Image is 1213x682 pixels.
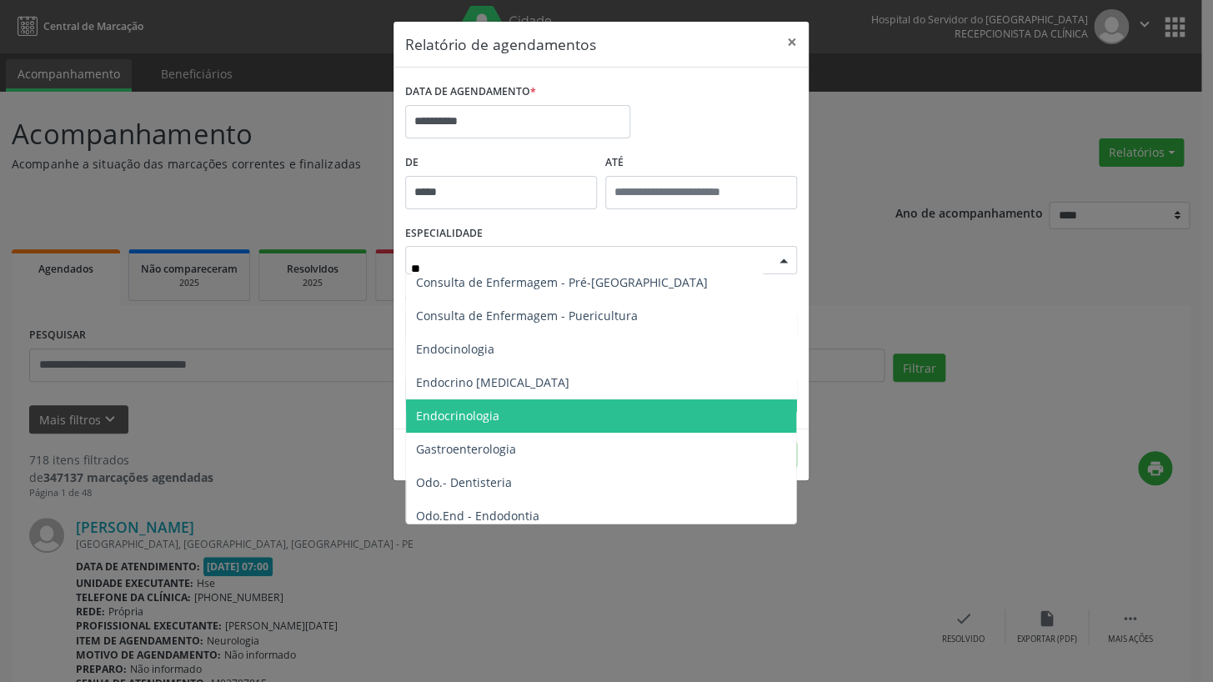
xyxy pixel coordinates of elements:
[416,441,516,457] span: Gastroenterologia
[405,79,536,105] label: DATA DE AGENDAMENTO
[416,474,512,490] span: Odo.- Dentisteria
[416,508,539,524] span: Odo.End - Endodontia
[405,33,596,55] h5: Relatório de agendamentos
[416,341,494,357] span: Endocinologia
[405,150,597,176] label: De
[775,22,809,63] button: Close
[605,150,797,176] label: ATÉ
[416,374,569,390] span: Endocrino [MEDICAL_DATA]
[416,274,708,290] span: Consulta de Enfermagem - Pré-[GEOGRAPHIC_DATA]
[405,221,483,247] label: ESPECIALIDADE
[416,308,638,323] span: Consulta de Enfermagem - Puericultura
[416,408,499,424] span: Endocrinologia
